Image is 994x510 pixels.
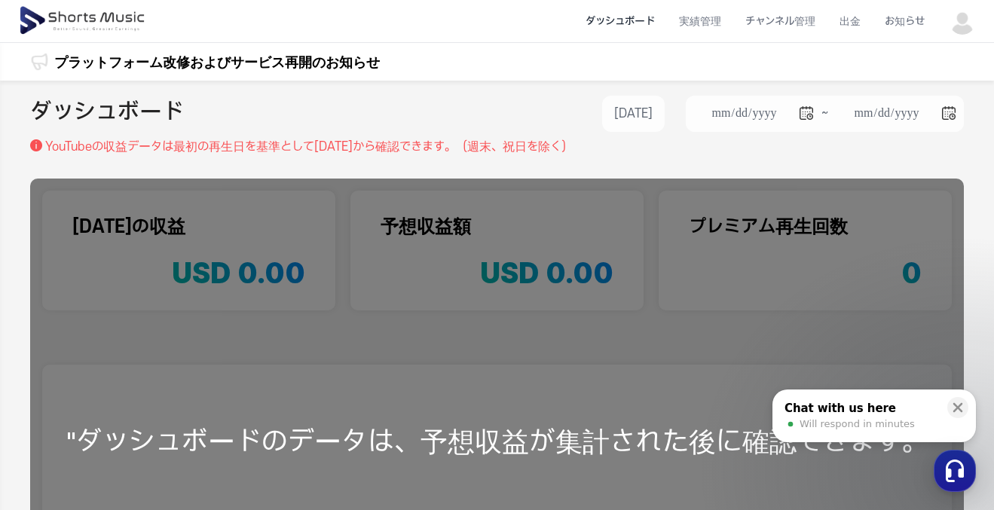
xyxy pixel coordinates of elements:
a: ダッシュボード [573,2,667,41]
a: チャンネル管理 [733,2,827,41]
img: 사용자 이미지 [949,8,976,35]
a: プラットフォーム改修およびサービス再開のお知らせ [54,52,380,72]
p: YouTubeの収益データは最初の再生日を基準とし て[DATE]から確認できます。（週末、祝日を除く） [45,138,573,156]
img: 알림 아이콘 [30,53,48,71]
li: ~ [686,96,964,132]
a: 出金 [827,2,873,41]
h2: ダッシュボード [30,96,184,132]
img: 설명 아이콘 [30,139,42,151]
a: 実績管理 [667,2,733,41]
button: [DATE] [602,96,665,132]
a: お知らせ [873,2,937,41]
